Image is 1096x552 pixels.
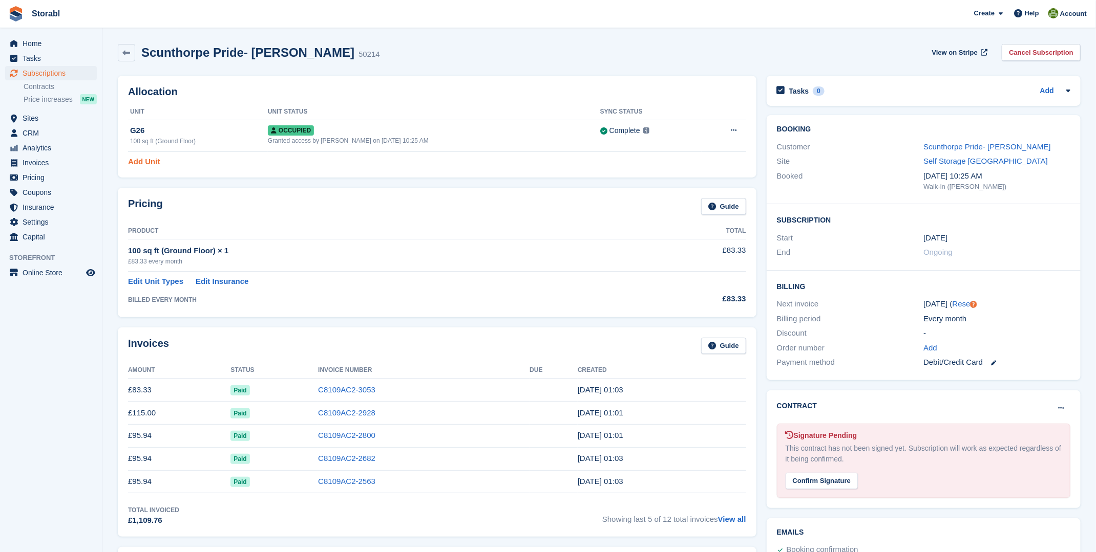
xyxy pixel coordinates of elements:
div: Granted access by [PERSON_NAME] on [DATE] 10:25 AM [268,136,600,145]
th: Total [645,223,746,239]
img: stora-icon-8386f47178a22dfd0bd8f6a31ec36ba5ce8667c1dd55bd0f319d3a0aa187defe.svg [8,6,24,21]
span: Occupied [268,125,314,136]
span: Create [974,8,995,18]
div: Total Invoiced [128,505,179,515]
a: Edit Insurance [196,276,248,288]
span: Price increases [24,95,73,104]
h2: Booking [777,125,1070,134]
a: menu [5,111,97,125]
div: [DATE] 10:25 AM [923,170,1070,182]
div: Tooltip anchor [969,300,978,309]
time: 2025-08-03 00:03:10 UTC [578,385,623,394]
th: Due [530,362,578,379]
div: - [923,327,1070,339]
a: Confirm Signature [786,470,858,479]
h2: Contract [777,401,817,411]
div: £1,109.76 [128,515,179,526]
div: 100 sq ft (Ground Floor) × 1 [128,245,645,257]
div: 100 sq ft (Ground Floor) [130,137,268,146]
span: Ongoing [923,248,953,256]
div: Discount [777,327,924,339]
div: £83.33 every month [128,257,645,266]
a: Add [1040,85,1054,97]
th: Invoice Number [318,362,530,379]
a: menu [5,200,97,214]
th: Created [578,362,746,379]
img: Shurrelle Harrington [1048,8,1059,18]
div: Every month [923,313,1070,325]
a: menu [5,126,97,140]
a: C8109AC2-3053 [318,385,375,394]
th: Sync Status [600,104,702,120]
th: Unit Status [268,104,600,120]
th: Amount [128,362,230,379]
span: Paid [230,408,249,418]
div: 0 [813,86,825,96]
div: This contract has not been signed yet. Subscription will work as expected regardless of it being ... [786,443,1062,465]
time: 2024-09-03 00:00:00 UTC [923,232,947,244]
div: Walk-in ([PERSON_NAME]) [923,182,1070,192]
h2: Pricing [128,198,163,215]
a: Reset [953,299,973,308]
a: Add Unit [128,156,160,168]
a: menu [5,266,97,280]
span: Pricing [23,170,84,185]
div: Billing period [777,313,924,325]
a: Contracts [24,82,97,92]
span: Paid [230,385,249,395]
div: Customer [777,141,924,153]
span: Paid [230,431,249,441]
div: Debit/Credit Card [923,357,1070,368]
span: Coupons [23,185,84,200]
a: C8109AC2-2682 [318,454,375,462]
div: End [777,247,924,258]
time: 2025-05-03 00:03:02 UTC [578,454,623,462]
a: Preview store [85,267,97,279]
a: C8109AC2-2928 [318,408,375,417]
div: Complete [609,125,640,136]
a: C8109AC2-2800 [318,431,375,439]
div: Site [777,156,924,167]
a: menu [5,156,97,170]
span: Capital [23,230,84,244]
span: Help [1025,8,1039,18]
span: Sites [23,111,84,125]
div: G26 [130,125,268,137]
td: £83.33 [128,379,230,402]
h2: Allocation [128,86,746,98]
div: 50214 [359,49,380,60]
div: Start [777,232,924,244]
a: menu [5,170,97,185]
a: menu [5,36,97,51]
th: Unit [128,104,268,120]
span: Insurance [23,200,84,214]
span: Home [23,36,84,51]
a: Scunthorpe Pride- [PERSON_NAME] [923,142,1050,151]
div: [DATE] ( ) [923,298,1070,310]
h2: Emails [777,528,1070,537]
h2: Billing [777,281,1070,291]
div: NEW [80,94,97,104]
td: £95.94 [128,470,230,493]
span: Invoices [23,156,84,170]
a: Guide [701,338,746,355]
a: menu [5,230,97,244]
time: 2025-04-03 00:03:38 UTC [578,477,623,485]
span: View on Stripe [932,48,978,58]
div: Booked [777,170,924,192]
a: C8109AC2-2563 [318,477,375,485]
span: Showing last 5 of 12 total invoices [602,505,746,526]
span: Account [1060,9,1087,19]
a: menu [5,185,97,200]
a: Guide [701,198,746,215]
h2: Tasks [789,86,809,96]
a: menu [5,66,97,80]
span: Paid [230,454,249,464]
span: Storefront [9,253,102,263]
div: Confirm Signature [786,473,858,490]
th: Product [128,223,645,239]
td: £83.33 [645,239,746,271]
span: Tasks [23,51,84,65]
a: menu [5,141,97,155]
div: Payment method [777,357,924,368]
